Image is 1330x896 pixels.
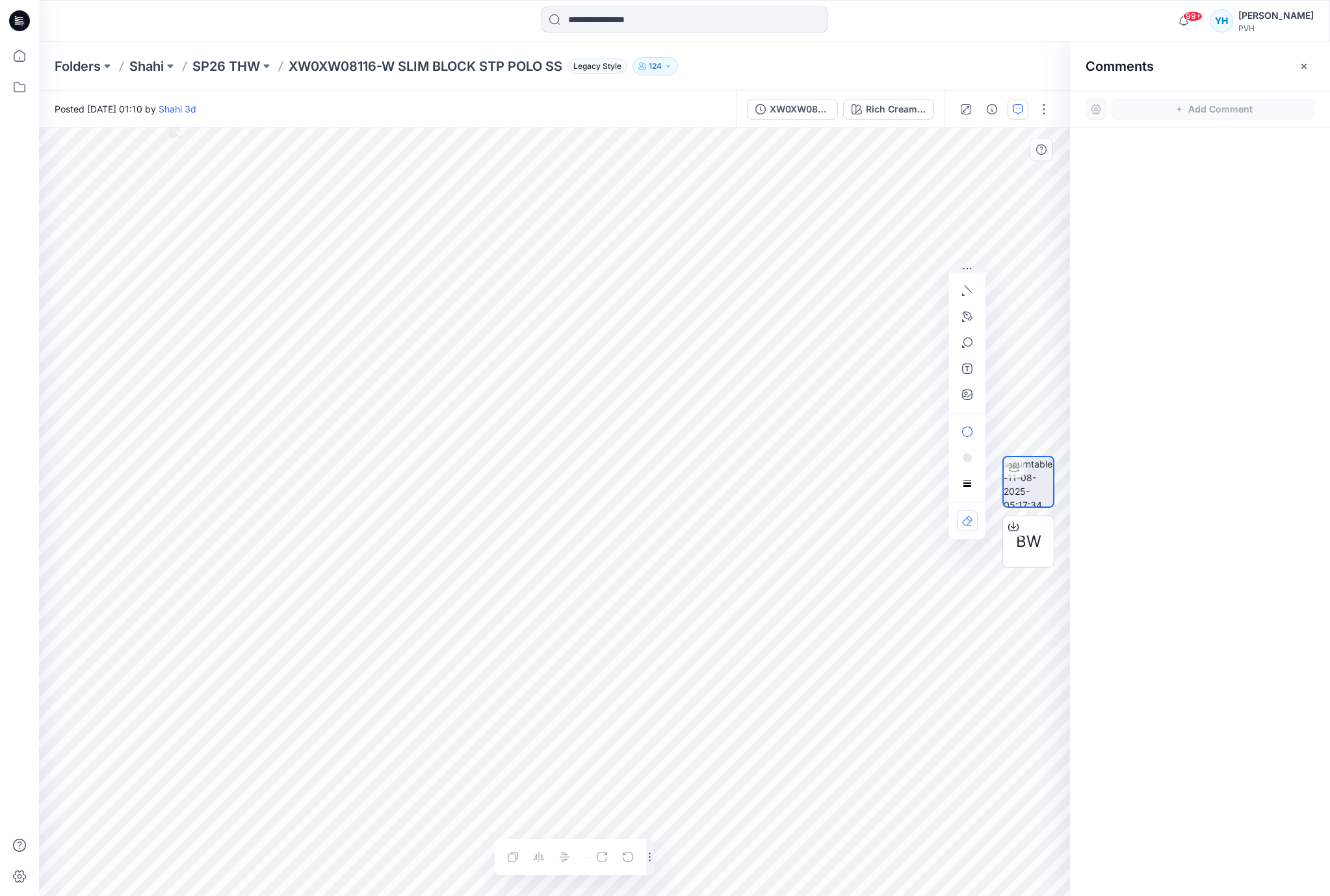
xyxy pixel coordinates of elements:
[1016,530,1041,553] span: BW
[843,99,934,120] button: Rich Cream Multi - YA6
[1086,59,1154,74] h2: Comments
[1004,457,1053,507] img: turntable-11-08-2025-05:17:34
[1210,9,1233,33] div: YH
[567,59,627,74] span: Legacy Style
[1238,8,1314,23] div: [PERSON_NAME]
[982,99,1002,120] button: Details
[55,57,101,75] a: Folders
[770,102,829,116] div: XW0XW08116
[747,99,838,120] button: XW0XW08116
[1183,11,1203,21] span: 99+
[159,103,196,114] a: Shahi 3d
[632,57,678,75] button: 124
[55,102,196,116] span: Posted [DATE] 01:10 by
[129,57,164,75] a: Shahi
[1112,99,1314,120] button: Add Comment
[649,59,662,73] p: 124
[192,57,260,75] a: SP26 THW
[289,57,562,75] p: XW0XW08116-W SLIM BLOCK STP POLO SS
[562,57,627,75] button: Legacy Style
[866,102,926,116] div: Rich Cream Multi - YA6
[1238,23,1314,33] div: PVH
